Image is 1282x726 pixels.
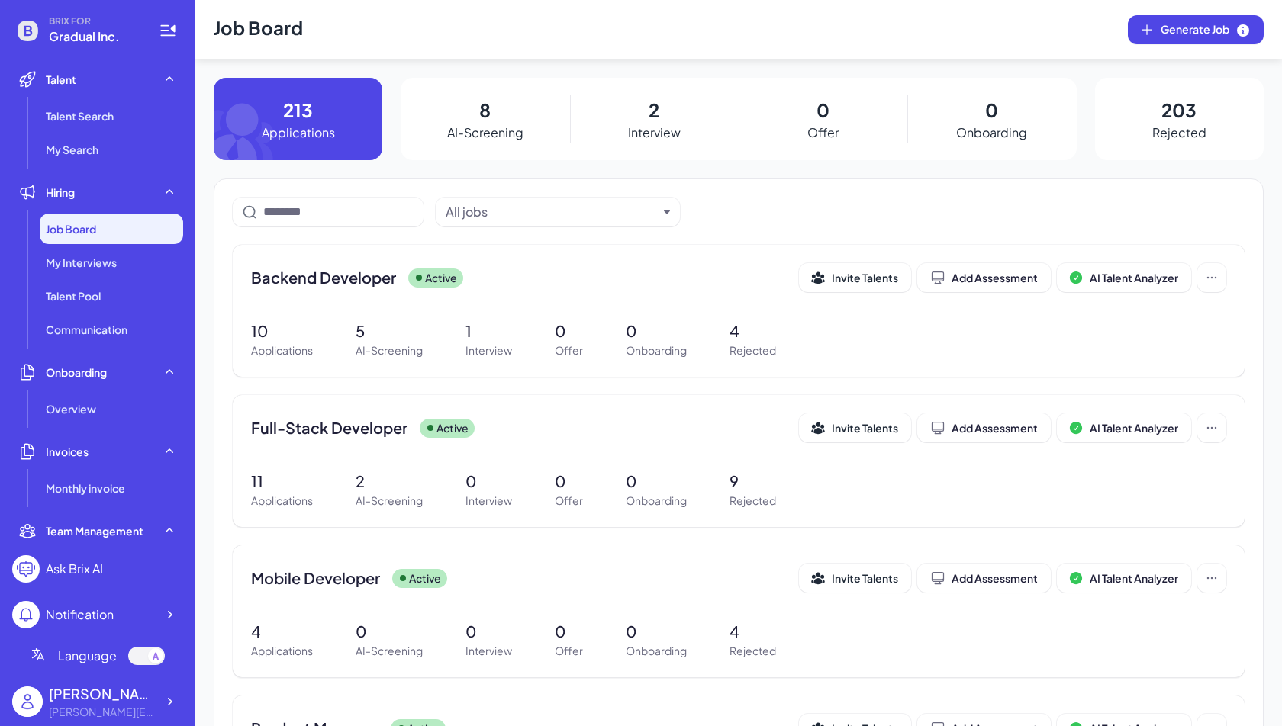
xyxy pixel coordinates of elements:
[649,96,659,124] p: 2
[251,320,313,342] p: 10
[730,493,776,509] p: Rejected
[46,606,114,624] div: Notification
[49,683,156,704] div: jerry
[46,185,75,200] span: Hiring
[446,203,658,221] button: All jobs
[49,704,156,720] div: jerry@sfelc.com
[1090,421,1178,435] span: AI Talent Analyzer
[49,27,140,46] span: Gradual Inc.
[956,124,1027,142] p: Onboarding
[479,96,491,124] p: 8
[1090,271,1178,284] span: AI Talent Analyzer
[446,203,488,221] div: All jobs
[626,493,687,509] p: Onboarding
[251,470,313,493] p: 11
[251,267,396,288] span: Backend Developer
[1161,96,1197,124] p: 203
[930,270,1038,285] div: Add Assessment
[465,320,512,342] p: 1
[985,96,998,124] p: 0
[46,221,96,236] span: Job Board
[465,643,512,659] p: Interview
[465,493,512,509] p: Interview
[356,643,423,659] p: AI-Screening
[436,420,469,436] p: Active
[46,72,76,87] span: Talent
[730,620,776,643] p: 4
[917,413,1051,442] button: Add Assessment
[917,263,1051,292] button: Add Assessment
[46,444,89,459] span: Invoices
[251,567,380,589] span: Mobile Developer
[730,643,776,659] p: Rejected
[465,342,512,358] p: Interview
[807,124,839,142] p: Offer
[832,271,898,284] span: Invite Talents
[730,342,776,358] p: Rejected
[46,560,103,578] div: Ask Brix AI
[356,493,423,509] p: AI-Screening
[555,643,583,659] p: Offer
[251,643,313,659] p: Applications
[46,288,101,304] span: Talent Pool
[447,124,523,142] p: AI-Screening
[425,270,457,286] p: Active
[730,320,776,342] p: 4
[799,564,911,593] button: Invite Talents
[555,620,583,643] p: 0
[930,570,1038,586] div: Add Assessment
[555,493,583,509] p: Offer
[1057,263,1191,292] button: AI Talent Analyzer
[555,342,583,358] p: Offer
[46,142,98,157] span: My Search
[1057,564,1191,593] button: AI Talent Analyzer
[930,420,1038,435] div: Add Assessment
[555,320,583,342] p: 0
[46,480,125,496] span: Monthly invoice
[46,365,107,380] span: Onboarding
[465,620,512,643] p: 0
[1090,571,1178,585] span: AI Talent Analyzer
[356,470,423,493] p: 2
[730,470,776,493] p: 9
[626,643,687,659] p: Onboarding
[251,417,407,438] span: Full-Stack Developer
[799,413,911,442] button: Invite Talents
[46,108,114,124] span: Talent Search
[12,686,43,717] img: user_logo.png
[917,564,1051,593] button: Add Assessment
[356,342,423,358] p: AI-Screening
[46,322,127,337] span: Communication
[251,620,313,643] p: 4
[626,320,687,342] p: 0
[356,320,423,342] p: 5
[251,493,313,509] p: Applications
[817,96,829,124] p: 0
[628,124,681,142] p: Interview
[58,647,117,665] span: Language
[1057,413,1191,442] button: AI Talent Analyzer
[799,263,911,292] button: Invite Talents
[626,620,687,643] p: 0
[1152,124,1206,142] p: Rejected
[1128,15,1264,44] button: Generate Job
[409,570,441,586] p: Active
[832,421,898,435] span: Invite Talents
[46,401,96,416] span: Overview
[1161,21,1251,38] span: Generate Job
[46,523,143,538] span: Team Management
[49,15,140,27] span: BRIX FOR
[465,470,512,493] p: 0
[832,571,898,585] span: Invite Talents
[626,342,687,358] p: Onboarding
[251,342,313,358] p: Applications
[356,620,423,643] p: 0
[46,255,117,270] span: My Interviews
[555,470,583,493] p: 0
[626,470,687,493] p: 0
